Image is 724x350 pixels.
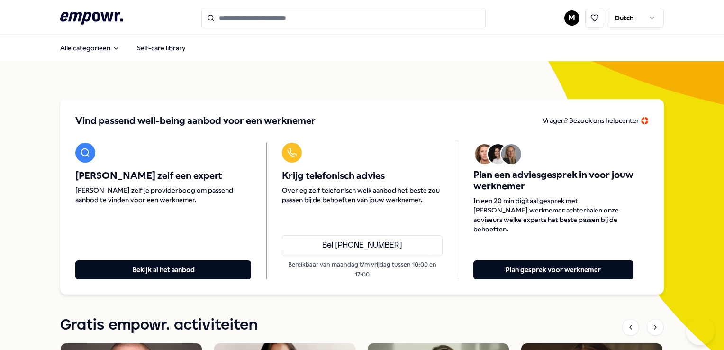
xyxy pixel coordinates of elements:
[282,185,442,204] span: Overleg zelf telefonisch welk aanbod het beste zou passen bij de behoeften van jouw werknemer.
[543,114,649,128] a: Vragen? Bezoek ons helpcenter 🛟
[75,260,251,279] button: Bekijk al het aanbod
[75,170,251,182] span: [PERSON_NAME] zelf een expert
[282,235,442,256] a: Bel [PHONE_NUMBER]
[282,260,442,279] p: Bereikbaar van maandag t/m vrijdag tussen 10:00 en 17:00
[501,144,521,164] img: Avatar
[686,317,715,345] iframe: Help Scout Beacon - Open
[75,114,316,128] span: Vind passend well-being aanbod voor een werknemer
[282,170,442,182] span: Krijg telefonisch advies
[201,8,486,28] input: Search for products, categories or subcategories
[488,144,508,164] img: Avatar
[75,185,251,204] span: [PERSON_NAME] zelf je providerboog om passend aanbod te vinden voor een werknemer.
[564,10,579,26] button: M
[543,117,649,124] span: Vragen? Bezoek ons helpcenter 🛟
[129,38,193,57] a: Self-care library
[53,38,193,57] nav: Main
[473,260,633,279] button: Plan gesprek voor werknemer
[53,38,127,57] button: Alle categorieën
[475,144,495,164] img: Avatar
[473,196,633,234] span: In een 20 min digitaal gesprek met [PERSON_NAME] werknemer achterhalen onze adviseurs welke exper...
[60,313,258,337] h1: Gratis empowr. activiteiten
[473,169,633,192] span: Plan een adviesgesprek in voor jouw werknemer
